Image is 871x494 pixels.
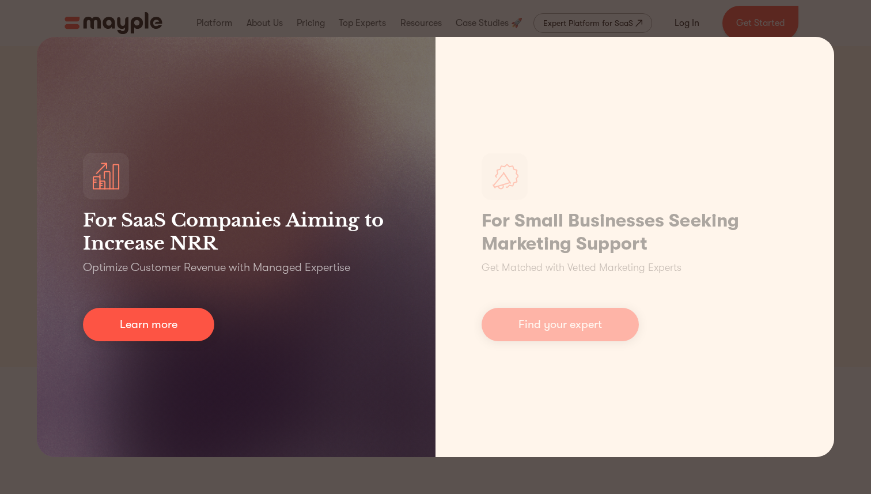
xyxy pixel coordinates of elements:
p: Get Matched with Vetted Marketing Experts [482,260,681,276]
h3: For SaaS Companies Aiming to Increase NRR [83,209,389,255]
p: Optimize Customer Revenue with Managed Expertise [83,259,350,276]
a: Learn more [83,308,214,341]
a: Find your expert [482,308,639,341]
h1: For Small Businesses Seeking Marketing Support [482,209,788,255]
